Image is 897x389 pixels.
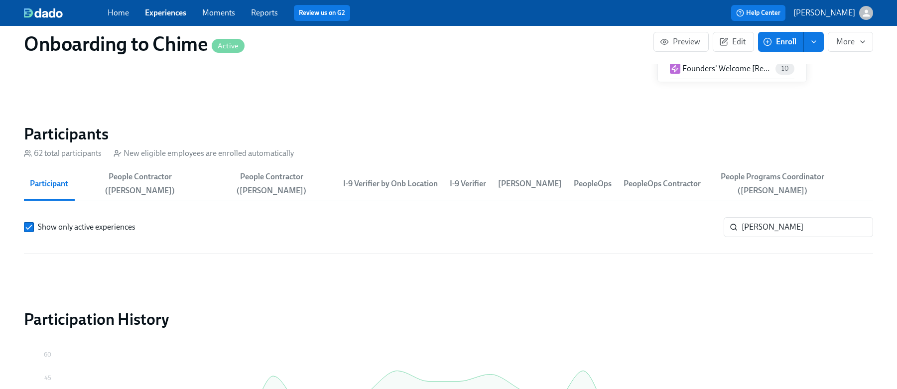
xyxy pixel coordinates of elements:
button: More [828,32,873,52]
button: Help Center [731,5,785,21]
a: Home [108,8,129,17]
button: Review us on G2 [294,5,350,21]
img: dado [24,8,63,18]
h1: Onboarding to Chime [24,32,245,56]
span: Active [212,42,245,50]
a: Experiences [145,8,186,17]
a: Reports [251,8,278,17]
span: Preview [662,37,700,47]
span: PeopleOps Contractor [624,177,701,191]
div: New eligible employees are enrolled automatically [114,148,294,159]
span: PeopleOps [574,177,612,191]
input: Search by name [742,217,873,237]
span: Enroll [765,37,796,47]
a: Moments [202,8,235,17]
span: Participant [30,177,68,191]
span: I-9 Verifier [450,177,486,191]
div: 62 total participants [24,148,102,159]
span: People Contractor ([PERSON_NAME]) [212,170,331,198]
p: [PERSON_NAME] [793,7,855,18]
button: Edit [713,32,754,52]
span: Edit [721,37,746,47]
tspan: 45 [44,374,51,381]
span: People Programs Coordinator ([PERSON_NAME]) [713,170,832,198]
h2: Participants [24,124,873,144]
span: I-9 Verifier by Onb Location [343,177,438,191]
span: Show only active experiences [38,222,135,233]
button: Preview [653,32,709,52]
a: Review us on G2 [299,8,345,18]
span: More [836,37,865,47]
button: Enroll [758,32,804,52]
a: dado [24,8,108,18]
tspan: 60 [44,351,51,358]
h2: Participation History [24,309,873,329]
span: [PERSON_NAME] [498,177,562,191]
span: 10 [775,65,794,72]
p: Founders' Welcome [Remote] (New Chimer Onboarding) [682,63,771,74]
span: Help Center [736,8,780,18]
span: People Contractor ([PERSON_NAME]) [80,170,200,198]
button: [PERSON_NAME] [793,6,873,20]
button: enroll [804,32,824,52]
